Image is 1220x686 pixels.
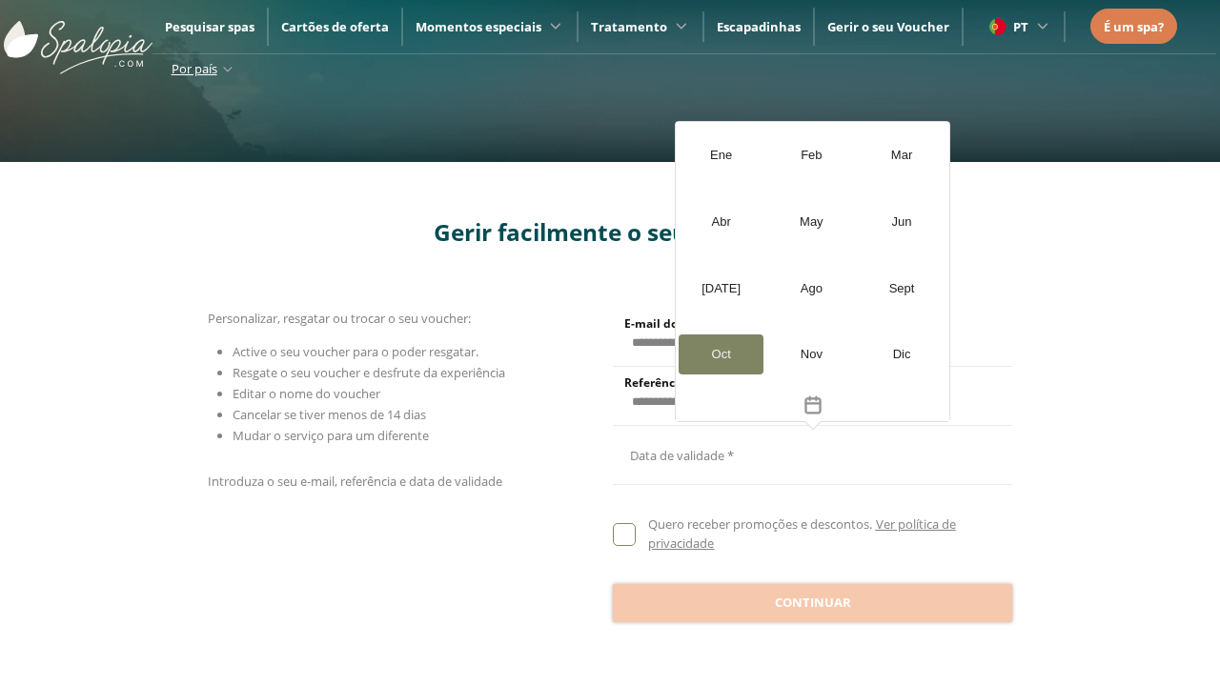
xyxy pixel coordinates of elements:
[1104,16,1164,37] a: É um spa?
[679,334,763,374] div: Oct
[827,18,949,35] a: Gerir o seu Voucher
[648,515,955,552] a: Ver política de privacidade
[165,18,254,35] a: Pesquisar spas
[860,269,945,309] div: Sept
[676,388,949,421] button: Toggle overlay
[208,473,502,490] span: Introduza o seu e-mail, referência e data de validade
[172,60,217,77] span: Por país
[679,202,763,242] div: Abr
[648,515,872,533] span: Quero receber promoções e descontos.
[4,2,152,74] img: ImgLogoSpalopia.BvClDcEz.svg
[613,584,1012,622] button: Continuar
[281,18,389,35] a: Cartões de oferta
[434,216,787,248] span: Gerir facilmente o seu voucher
[775,594,851,613] span: Continuar
[769,269,854,309] div: Ago
[769,202,854,242] div: May
[769,334,854,374] div: Nov
[1104,18,1164,35] span: É um spa?
[679,269,763,309] div: [DATE]
[233,406,426,423] span: Cancelar se tiver menos de 14 dias
[208,310,471,327] span: Personalizar, resgatar ou trocar o seu voucher:
[233,385,380,402] span: Editar o nome do voucher
[860,135,945,175] div: Mar
[233,364,505,381] span: Resgate o seu voucher e desfrute da experiência
[860,202,945,242] div: Jun
[233,427,429,444] span: Mudar o serviço para um diferente
[769,135,854,175] div: Feb
[679,135,763,175] div: Ene
[860,334,945,374] div: Dic
[233,343,478,360] span: Active o seu voucher para o poder resgatar.
[717,18,801,35] a: Escapadinhas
